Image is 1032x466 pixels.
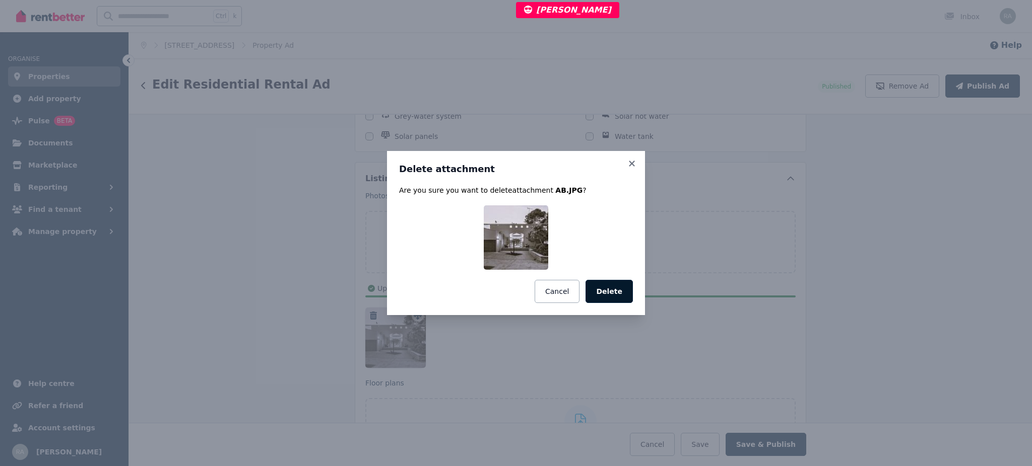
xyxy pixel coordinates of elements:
button: Delete [586,280,633,303]
h3: Delete attachment [399,163,633,175]
p: Are you sure you want to delete attachment ? [399,185,633,195]
button: Cancel [535,280,579,303]
img: AB.JPG [484,205,548,270]
span: AB.JPG [555,186,583,194]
